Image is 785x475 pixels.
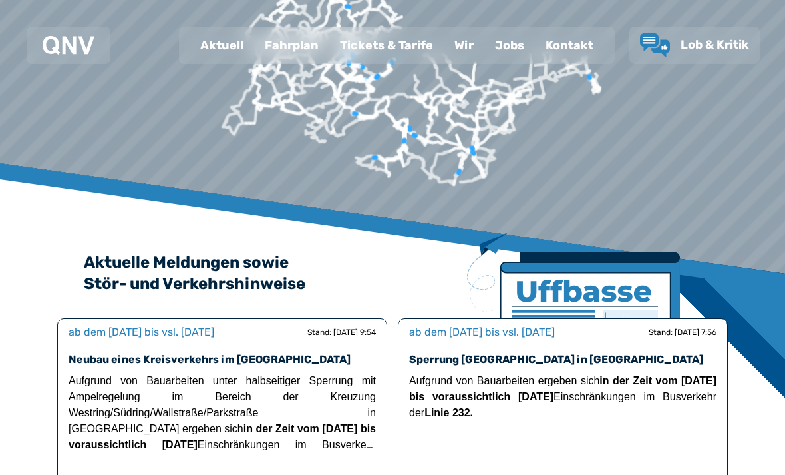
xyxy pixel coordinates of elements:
[484,28,535,63] a: Jobs
[329,28,444,63] a: Tickets & Tarife
[409,353,703,366] a: Sperrung [GEOGRAPHIC_DATA] in [GEOGRAPHIC_DATA]
[43,36,94,55] img: QNV Logo
[254,28,329,63] a: Fahrplan
[43,32,94,59] a: QNV Logo
[640,33,749,57] a: Lob & Kritik
[69,324,214,340] div: ab dem [DATE] bis vsl. [DATE]
[424,407,473,418] strong: Linie 232.
[649,327,716,338] div: Stand: [DATE] 7:56
[467,233,680,399] img: Zeitung mit Titel Uffbase
[190,28,254,63] a: Aktuell
[535,28,604,63] a: Kontakt
[84,252,701,294] h2: Aktuelle Meldungen sowie Stör- und Verkehrshinweise
[409,324,555,340] div: ab dem [DATE] bis vsl. [DATE]
[307,327,376,338] div: Stand: [DATE] 9:54
[409,375,716,418] span: Aufgrund von Bauarbeiten ergeben sich Einschränkungen im Busverkehr der
[69,353,351,366] a: Neubau eines Kreisverkehrs im [GEOGRAPHIC_DATA]
[681,37,749,52] span: Lob & Kritik
[444,28,484,63] a: Wir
